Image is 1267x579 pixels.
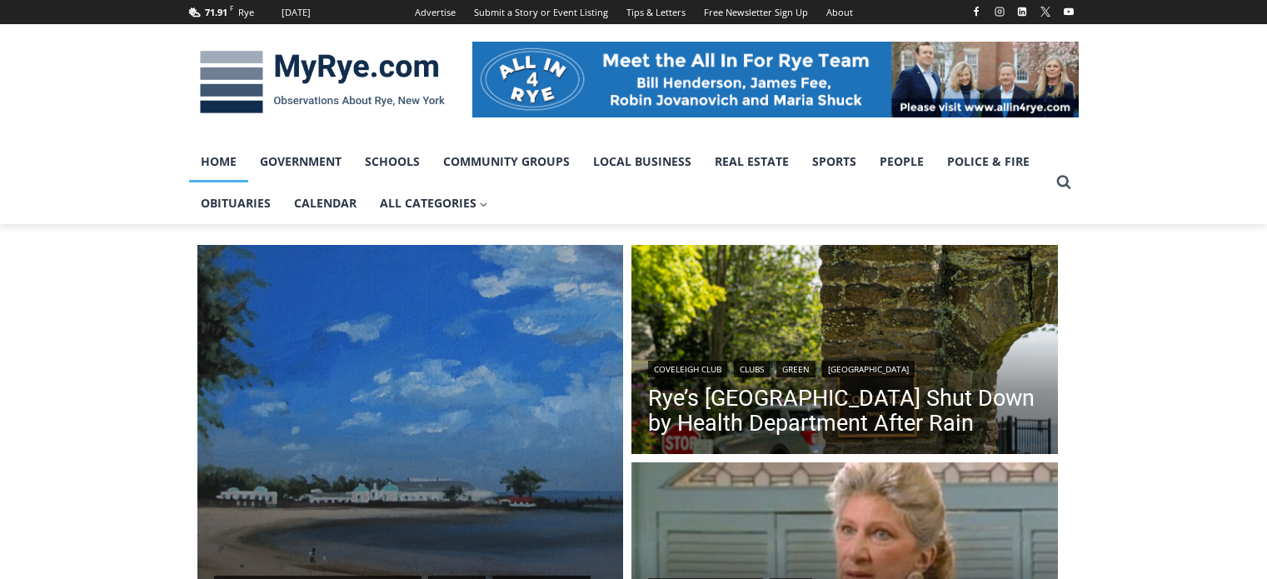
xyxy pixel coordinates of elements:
[648,386,1041,436] a: Rye’s [GEOGRAPHIC_DATA] Shut Down by Health Department After Rain
[648,361,727,377] a: Coveleigh Club
[1049,167,1079,197] button: View Search Form
[935,141,1041,182] a: Police & Fire
[1059,2,1079,22] a: YouTube
[631,245,1058,458] img: (PHOTO: Coveleigh Club, at 459 Stuyvesant Avenue in Rye. Credit: Justin Gray.)
[776,361,816,377] a: Green
[189,182,282,224] a: Obituaries
[472,42,1079,117] img: All in for Rye
[431,141,581,182] a: Community Groups
[282,182,368,224] a: Calendar
[189,141,1049,225] nav: Primary Navigation
[353,141,431,182] a: Schools
[631,245,1058,458] a: Read More Rye’s Coveleigh Beach Shut Down by Health Department After Rain
[648,357,1041,377] div: | | |
[822,361,915,377] a: [GEOGRAPHIC_DATA]
[1035,2,1055,22] a: X
[581,141,703,182] a: Local Business
[282,5,311,20] div: [DATE]
[990,2,1010,22] a: Instagram
[380,194,488,212] span: All Categories
[1012,2,1032,22] a: Linkedin
[189,39,456,126] img: MyRye.com
[238,5,254,20] div: Rye
[230,3,233,12] span: F
[368,182,500,224] a: All Categories
[734,361,770,377] a: Clubs
[868,141,935,182] a: People
[189,141,248,182] a: Home
[248,141,353,182] a: Government
[801,141,868,182] a: Sports
[703,141,801,182] a: Real Estate
[966,2,986,22] a: Facebook
[205,6,227,18] span: 71.91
